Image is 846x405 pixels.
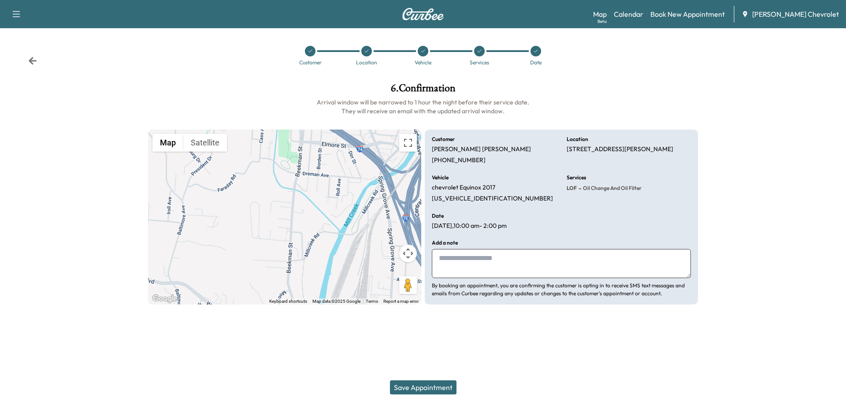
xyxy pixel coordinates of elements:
h6: Date [432,213,444,219]
button: Map camera controls [399,245,417,262]
h1: 6 . Confirmation [148,83,698,98]
h6: Services [567,175,586,180]
p: [DATE] , 10:00 am - 2:00 pm [432,222,507,230]
div: Services [470,60,489,65]
p: [PHONE_NUMBER] [432,156,486,164]
button: Save Appointment [390,380,456,394]
div: Beta [597,18,607,25]
p: [PERSON_NAME] [PERSON_NAME] [432,145,531,153]
h6: Add a note [432,240,458,245]
p: [US_VEHICLE_IDENTIFICATION_NUMBER] [432,195,553,203]
button: Toggle fullscreen view [399,134,417,152]
span: - [577,184,581,193]
a: MapBeta [593,9,607,19]
button: Show street map [152,134,183,152]
div: Customer [299,60,322,65]
div: Vehicle [415,60,431,65]
div: Back [28,56,37,65]
button: Drag Pegman onto the map to open Street View [399,276,417,294]
a: Book New Appointment [650,9,725,19]
div: Location [356,60,377,65]
span: Map data ©2025 Google [312,299,360,304]
h6: Vehicle [432,175,449,180]
img: Google [150,293,179,305]
span: LOF [567,185,577,192]
h6: Customer [432,137,455,142]
a: Report a map error [383,299,419,304]
button: Show satellite imagery [183,134,227,152]
img: Curbee Logo [402,8,444,20]
a: Calendar [614,9,643,19]
p: [STREET_ADDRESS][PERSON_NAME] [567,145,673,153]
a: Terms (opens in new tab) [366,299,378,304]
button: Keyboard shortcuts [269,298,307,305]
div: Date [530,60,542,65]
p: By booking an appointment, you are confirming the customer is opting in to receive SMS text messa... [432,282,691,297]
span: Oil Change and Oil Filter [581,185,642,192]
h6: Location [567,137,588,142]
span: [PERSON_NAME] Chevrolet [752,9,839,19]
h6: Arrival window will be narrowed to 1 hour the night before their service date. They will receive ... [148,98,698,115]
p: chevrolet Equinox 2017 [432,184,495,192]
a: Open this area in Google Maps (opens a new window) [150,293,179,305]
